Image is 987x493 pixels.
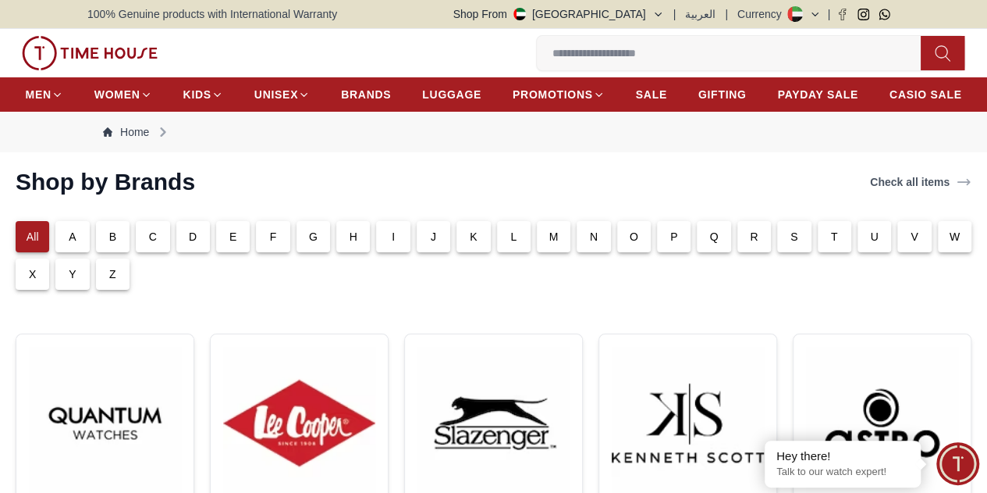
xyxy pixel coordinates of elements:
h2: Shop by Brands [16,168,195,196]
p: Talk to our watch expert! [776,466,909,479]
div: Hey there! [776,448,909,464]
p: E [229,229,237,245]
p: H [350,229,357,245]
span: MEN [26,87,51,102]
span: SALE [636,87,667,102]
span: | [673,6,676,22]
div: Currency [737,6,788,22]
a: Facebook [836,9,848,20]
a: Home [103,124,149,140]
p: U [870,229,878,245]
span: PAYDAY SALE [777,87,857,102]
img: ... [22,36,158,70]
p: R [750,229,758,245]
a: UNISEX [254,80,310,109]
p: V [911,229,918,245]
p: G [309,229,318,245]
span: GIFTING [698,87,747,102]
a: WOMEN [94,80,152,109]
a: Whatsapp [879,9,890,20]
a: GIFTING [698,80,747,109]
a: Check all items [867,171,975,193]
p: A [69,229,76,245]
p: Q [710,229,719,245]
button: Shop From[GEOGRAPHIC_DATA] [453,6,664,22]
img: United Arab Emirates [513,8,526,20]
p: X [29,266,37,282]
span: WOMEN [94,87,140,102]
p: T [831,229,838,245]
span: | [725,6,728,22]
span: 100% Genuine products with International Warranty [87,6,337,22]
span: UNISEX [254,87,298,102]
span: | [827,6,830,22]
p: I [392,229,395,245]
p: J [431,229,436,245]
p: L [510,229,517,245]
a: BRANDS [341,80,391,109]
span: LUGGAGE [422,87,481,102]
span: CASIO SALE [889,87,962,102]
a: Instagram [857,9,869,20]
button: العربية [685,6,715,22]
a: KIDS [183,80,223,109]
div: Chat Widget [936,442,979,485]
p: K [470,229,478,245]
a: PAYDAY SALE [777,80,857,109]
p: F [270,229,277,245]
p: N [590,229,598,245]
p: Y [69,266,76,282]
p: W [950,229,960,245]
span: KIDS [183,87,211,102]
a: PROMOTIONS [513,80,605,109]
p: B [109,229,117,245]
p: C [149,229,157,245]
a: CASIO SALE [889,80,962,109]
p: M [549,229,559,245]
p: D [189,229,197,245]
p: S [790,229,798,245]
p: O [630,229,638,245]
a: SALE [636,80,667,109]
p: P [670,229,678,245]
a: LUGGAGE [422,80,481,109]
span: PROMOTIONS [513,87,593,102]
a: MEN [26,80,63,109]
p: Z [109,266,116,282]
nav: Breadcrumb [87,112,900,152]
span: BRANDS [341,87,391,102]
p: All [27,229,39,245]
